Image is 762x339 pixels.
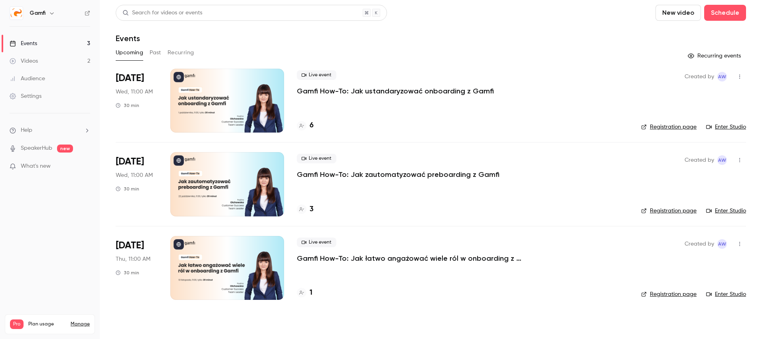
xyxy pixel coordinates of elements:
span: [DATE] [116,72,144,85]
button: New video [655,5,701,21]
div: 30 min [116,186,139,192]
img: Gamfi [10,7,23,20]
button: Past [150,46,161,59]
a: 3 [297,204,314,215]
span: Anita Wojtaś-Jakubowska [717,239,727,249]
a: Registration page [641,123,697,131]
span: Live event [297,70,336,80]
span: new [57,145,73,153]
a: Registration page [641,207,697,215]
span: Created by [685,155,714,165]
span: Anita Wojtaś-Jakubowska [717,155,727,165]
div: Nov 13 Thu, 11:00 AM (Europe/Warsaw) [116,236,158,300]
span: Plan usage [28,321,66,327]
span: Created by [685,72,714,81]
span: Pro [10,319,24,329]
iframe: Noticeable Trigger [81,163,90,170]
div: Videos [10,57,38,65]
span: [DATE] [116,239,144,252]
a: 6 [297,120,314,131]
span: What's new [21,162,51,170]
a: Enter Studio [706,123,746,131]
div: Audience [10,75,45,83]
a: Enter Studio [706,207,746,215]
button: Recurring [168,46,194,59]
h1: Events [116,34,140,43]
h4: 1 [310,287,312,298]
a: Manage [71,321,90,327]
div: Oct 1 Wed, 11:00 AM (Europe/Warsaw) [116,69,158,133]
div: Events [10,40,37,48]
span: AW [718,72,726,81]
a: Enter Studio [706,290,746,298]
span: Thu, 11:00 AM [116,255,150,263]
span: Created by [685,239,714,249]
div: Settings [10,92,41,100]
span: AW [718,239,726,249]
li: help-dropdown-opener [10,126,90,135]
div: 30 min [116,102,139,109]
button: Schedule [704,5,746,21]
a: Gamfi How-To: Jak ustandaryzować onboarding z Gamfi [297,86,494,96]
a: SpeakerHub [21,144,52,153]
div: 30 min [116,270,139,276]
span: Live event [297,154,336,163]
span: AW [718,155,726,165]
button: Recurring events [684,50,746,62]
span: Anita Wojtaś-Jakubowska [717,72,727,81]
h4: 3 [310,204,314,215]
a: Registration page [641,290,697,298]
h4: 6 [310,120,314,131]
button: Upcoming [116,46,143,59]
span: Live event [297,238,336,247]
span: Wed, 11:00 AM [116,171,153,179]
a: 1 [297,287,312,298]
a: Gamfi How-To: Jak zautomatyzować preboarding z Gamfi [297,170,499,179]
div: Search for videos or events [122,9,202,17]
span: Wed, 11:00 AM [116,88,153,96]
a: Gamfi How-To: Jak łatwo angażować wiele ról w onboarding z Gamfi [297,254,536,263]
span: [DATE] [116,155,144,168]
span: Help [21,126,32,135]
div: Oct 22 Wed, 11:00 AM (Europe/Warsaw) [116,152,158,216]
h6: Gamfi [30,9,45,17]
